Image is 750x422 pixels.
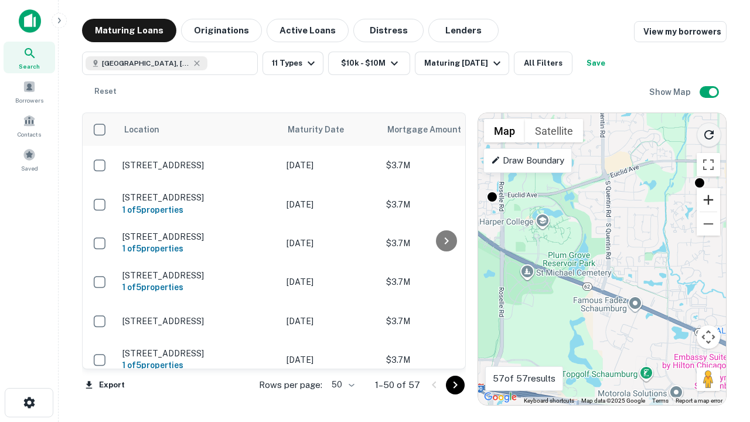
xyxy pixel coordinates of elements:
p: Rows per page: [259,378,322,392]
p: $3.7M [386,353,503,366]
span: Contacts [18,130,41,139]
span: Mortgage Amount [387,122,476,137]
a: Borrowers [4,76,55,107]
button: Drag Pegman onto the map to open Street View [697,367,720,391]
a: Contacts [4,110,55,141]
button: Reload search area [697,122,721,147]
a: Report a map error [676,397,722,404]
a: Open this area in Google Maps (opens a new window) [481,390,520,405]
button: Lenders [428,19,499,42]
button: Distress [353,19,424,42]
p: [STREET_ADDRESS] [122,348,275,359]
div: 0 0 [478,113,726,405]
button: Show street map [484,119,525,142]
th: Mortgage Amount [380,113,509,146]
button: Maturing Loans [82,19,176,42]
button: Maturing [DATE] [415,52,509,75]
span: Search [19,62,40,71]
button: Go to next page [446,376,465,394]
div: Maturing [DATE] [424,56,504,70]
button: Show satellite imagery [525,119,583,142]
button: All Filters [514,52,572,75]
p: [DATE] [287,315,374,328]
p: [DATE] [287,159,374,172]
h6: 1 of 5 properties [122,359,275,372]
p: 1–50 of 57 [375,378,420,392]
span: Maturity Date [288,122,359,137]
button: Zoom in [697,188,720,212]
p: [STREET_ADDRESS] [122,316,275,326]
button: 11 Types [262,52,323,75]
p: [DATE] [287,237,374,250]
p: [DATE] [287,353,374,366]
h6: 1 of 5 properties [122,242,275,255]
button: Toggle fullscreen view [697,153,720,176]
h6: 1 of 5 properties [122,203,275,216]
p: $3.7M [386,198,503,211]
h6: 1 of 5 properties [122,281,275,294]
span: Saved [21,164,38,173]
iframe: Chat Widget [691,291,750,347]
button: Save your search to get updates of matches that match your search criteria. [577,52,615,75]
a: Saved [4,144,55,175]
span: Borrowers [15,96,43,105]
button: Reset [87,80,124,103]
span: [GEOGRAPHIC_DATA], [GEOGRAPHIC_DATA] [102,58,190,69]
p: [DATE] [287,275,374,288]
p: [STREET_ADDRESS] [122,192,275,203]
button: Zoom out [697,212,720,236]
p: $3.7M [386,237,503,250]
h6: Show Map [649,86,693,98]
p: [STREET_ADDRESS] [122,232,275,242]
button: Originations [181,19,262,42]
p: Draw Boundary [491,154,564,168]
th: Maturity Date [281,113,380,146]
a: Terms (opens in new tab) [652,397,669,404]
p: 57 of 57 results [493,372,555,386]
div: 50 [327,376,356,393]
button: $10k - $10M [328,52,410,75]
span: Map data ©2025 Google [581,397,645,404]
span: Location [124,122,159,137]
p: [DATE] [287,198,374,211]
button: Active Loans [267,19,349,42]
img: Google [481,390,520,405]
p: [STREET_ADDRESS] [122,160,275,171]
p: [STREET_ADDRESS] [122,270,275,281]
p: $3.7M [386,159,503,172]
th: Location [117,113,281,146]
button: Keyboard shortcuts [524,397,574,405]
a: View my borrowers [634,21,727,42]
p: $3.7M [386,275,503,288]
img: capitalize-icon.png [19,9,41,33]
a: Search [4,42,55,73]
p: $3.7M [386,315,503,328]
button: Export [82,376,128,394]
